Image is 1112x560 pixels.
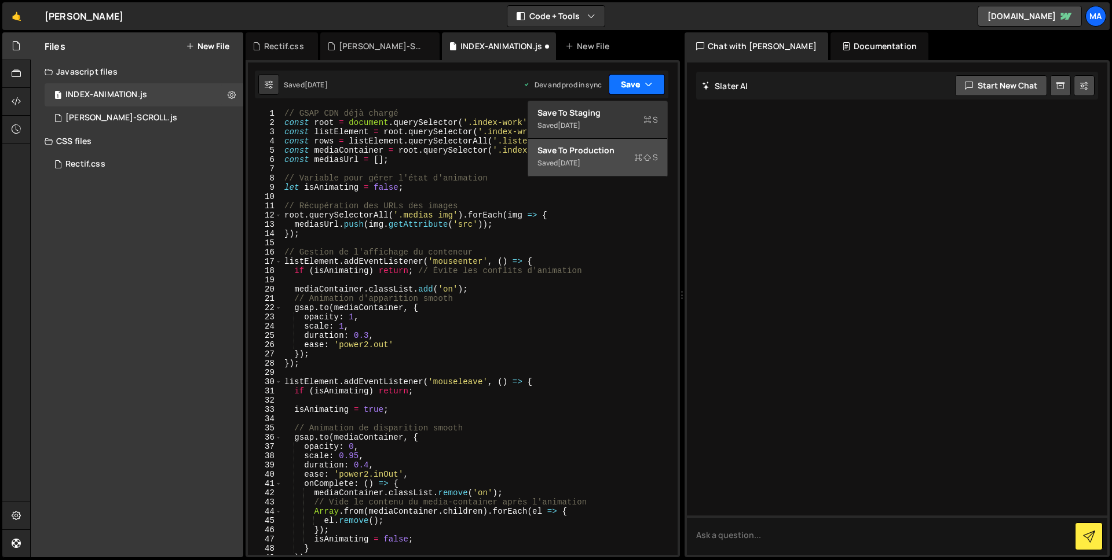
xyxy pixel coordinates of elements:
div: INDEX-ANIMATION.js [460,40,542,52]
div: 47 [248,535,282,544]
div: 16 [248,248,282,257]
div: INDEX-ANIMATION.js [65,90,147,100]
div: [PERSON_NAME]-SCROLL.js [339,40,426,52]
div: 9 [248,183,282,192]
div: Save to Production [537,145,658,156]
div: 5 [248,146,282,155]
span: 1 [54,91,61,101]
div: 18 [248,266,282,275]
div: CSS files [31,130,243,153]
h2: Files [45,40,65,53]
div: 16352/44205.js [45,83,243,106]
div: 25 [248,331,282,340]
div: [DATE] [558,120,580,130]
div: Documentation [831,32,928,60]
div: 7 [248,164,282,174]
div: 19 [248,275,282,285]
div: 27 [248,349,282,359]
div: 16352/44206.js [45,106,243,130]
div: Saved [537,156,658,170]
div: 11 [248,201,282,211]
div: Saved [284,80,328,90]
div: 46 [248,525,282,535]
div: 41 [248,479,282,488]
div: 15 [248,238,282,248]
span: S [634,152,658,163]
div: 30 [248,377,282,386]
div: 31 [248,386,282,396]
div: Javascript files [31,60,243,83]
div: Rectif.css [65,159,105,170]
div: Rectif.css [264,40,304,52]
div: 24 [248,322,282,331]
button: New File [186,42,229,51]
div: 45 [248,516,282,525]
div: 17 [248,257,282,266]
div: 44 [248,507,282,516]
div: Dev and prod in sync [523,80,602,90]
div: 39 [248,460,282,470]
div: Chat with [PERSON_NAME] [685,32,828,60]
button: Start new chat [955,75,1047,96]
div: 29 [248,368,282,377]
div: 23 [248,312,282,322]
div: 1 [248,109,282,118]
div: 12 [248,211,282,220]
div: 28 [248,359,282,368]
div: 20 [248,285,282,294]
div: New File [565,40,614,52]
div: 14 [248,229,282,238]
div: 35 [248,423,282,433]
a: Ma [1085,6,1106,27]
div: 26 [248,340,282,349]
div: 13 [248,220,282,229]
div: Saved [537,119,658,132]
button: Code + Tools [507,6,605,27]
div: 10 [248,192,282,201]
div: 33 [248,405,282,414]
div: 37 [248,442,282,451]
a: [DOMAIN_NAME] [978,6,1082,27]
div: 36 [248,433,282,442]
button: Save [609,74,665,95]
div: 42 [248,488,282,498]
a: 🤙 [2,2,31,30]
button: Save to ProductionS Saved[DATE] [528,139,667,176]
div: 4 [248,137,282,146]
div: 38 [248,451,282,460]
div: 32 [248,396,282,405]
div: 48 [248,544,282,553]
div: 6 [248,155,282,164]
div: 21 [248,294,282,303]
div: [PERSON_NAME] [45,9,123,23]
div: 16352/44971.css [45,153,243,176]
div: [DATE] [558,158,580,168]
div: 43 [248,498,282,507]
div: 3 [248,127,282,137]
div: 2 [248,118,282,127]
div: 40 [248,470,282,479]
div: 34 [248,414,282,423]
button: Save to StagingS Saved[DATE] [528,101,667,139]
div: 22 [248,303,282,312]
div: [DATE] [305,80,328,90]
span: S [643,114,658,126]
div: [PERSON_NAME]-SCROLL.js [65,113,177,123]
h2: Slater AI [702,80,748,91]
div: 8 [248,174,282,183]
div: Save to Staging [537,107,658,119]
